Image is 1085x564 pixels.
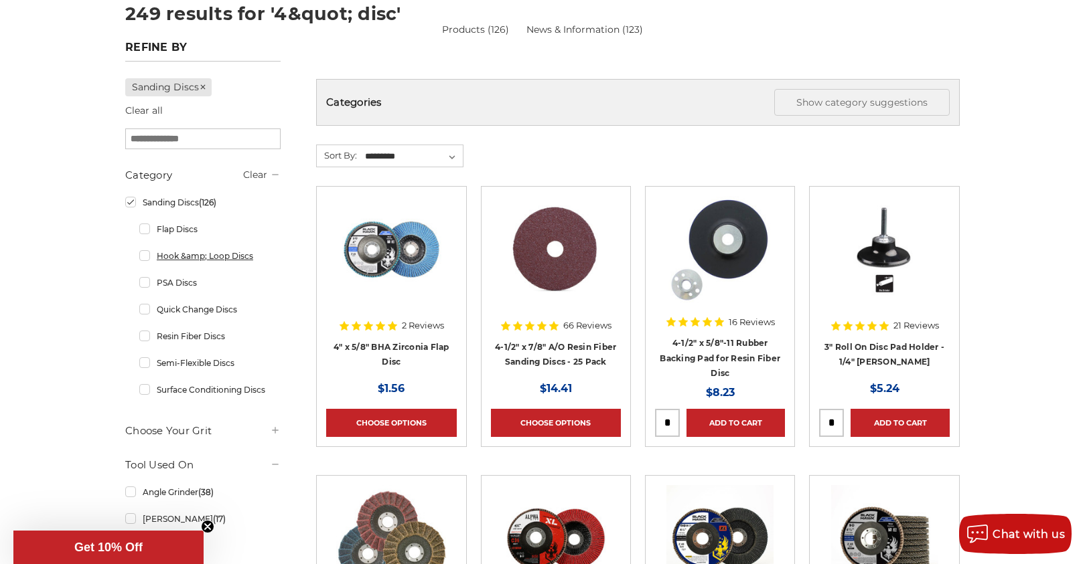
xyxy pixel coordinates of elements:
[334,342,449,367] a: 4" x 5/8" BHA Zirconia Flap Disc
[139,217,281,241] a: Flap Discs
[563,321,611,330] span: 66 Reviews
[125,457,281,473] h5: Tool Used On
[125,104,163,116] a: Clear all
[125,191,281,214] a: Sanding Discs
[139,298,281,321] a: Quick Change Discs
[13,531,204,564] div: Get 10% OffClose teaser
[491,196,621,326] a: 4.5 inch resin fiber disc
[378,382,405,395] span: $1.56
[198,487,214,497] span: (38)
[442,23,509,35] a: Products (126)
[870,382,899,395] span: $5.24
[993,528,1065,541] span: Chat with us
[729,318,775,326] span: 16 Reviews
[125,78,212,96] a: Sanding Discs
[213,514,226,524] span: (17)
[326,409,456,437] a: Choose Options
[666,196,774,303] img: 4-1/2" Resin Fiber Disc Backing Pad Flexible Rubber
[139,324,281,348] a: Resin Fiber Discs
[660,338,780,378] a: 4-1/2" x 5/8"-11 Rubber Backing Pad for Resin Fiber Disc
[139,378,281,401] a: Surface Conditioning Discs
[851,409,949,437] a: Add to Cart
[243,169,267,181] a: Clear
[139,244,281,268] a: Hook &amp; Loop Discs
[686,409,785,437] a: Add to Cart
[491,409,621,437] a: Choose Options
[125,167,281,183] h5: Category
[959,514,1072,554] button: Chat with us
[326,89,950,116] h5: Categories
[831,196,938,303] img: 3" Roll On Disc Pad Holder - 1/4" Shank
[402,321,444,330] span: 2 Reviews
[139,271,281,294] a: PSA Discs
[706,386,735,399] span: $8.23
[824,342,944,367] a: 3" Roll On Disc Pad Holder - 1/4" [PERSON_NAME]
[139,351,281,375] a: Semi-Flexible Discs
[526,23,643,37] a: News & Information (123)
[338,196,445,303] img: 4-inch BHA Zirconia flap disc with 40 grit designed for aggressive metal sanding and grinding
[317,145,357,165] label: Sort By:
[893,321,939,330] span: 21 Reviews
[201,520,214,533] button: Close teaser
[125,480,281,504] a: Angle Grinder
[199,197,216,207] span: (126)
[125,5,960,23] h1: 249 results for '4&quot; disc'
[326,196,456,326] a: 4-inch BHA Zirconia flap disc with 40 grit designed for aggressive metal sanding and grinding
[774,89,950,116] button: Show category suggestions
[540,382,572,395] span: $14.41
[125,423,281,439] h5: Choose Your Grit
[74,541,143,554] span: Get 10% Off
[125,507,281,531] a: [PERSON_NAME]
[502,196,611,303] img: 4.5 inch resin fiber disc
[655,196,785,326] a: 4-1/2" Resin Fiber Disc Backing Pad Flexible Rubber
[819,196,949,326] a: 3" Roll On Disc Pad Holder - 1/4" Shank
[495,342,616,367] a: 4-1/2" x 7/8" A/O Resin Fiber Sanding Discs - 25 Pack
[125,41,281,62] h5: Refine by
[363,147,463,167] select: Sort By:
